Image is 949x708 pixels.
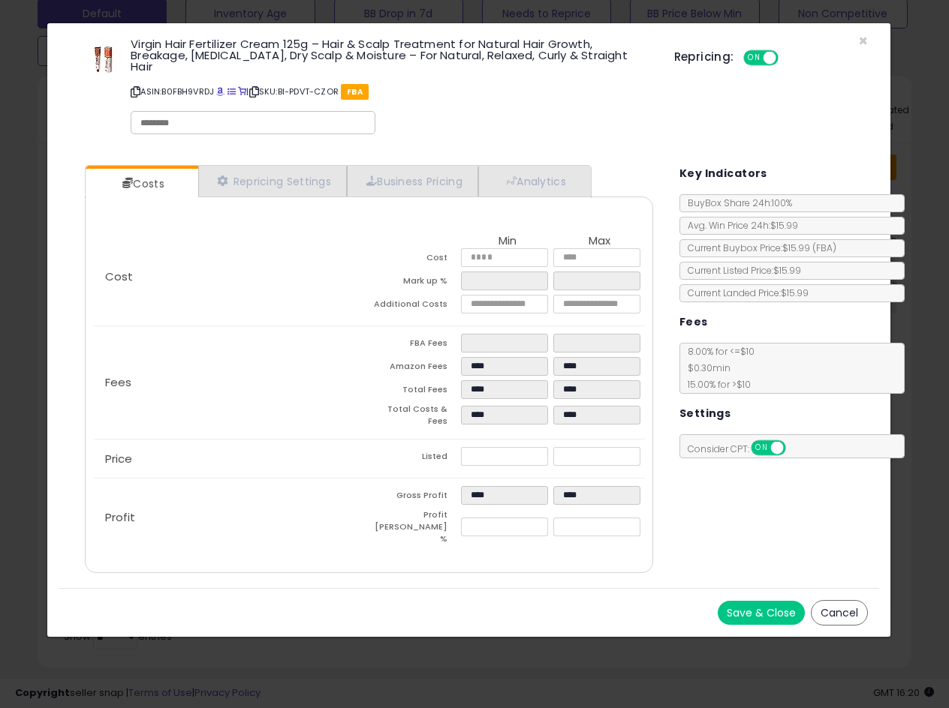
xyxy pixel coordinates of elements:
h5: Settings [679,404,731,423]
span: 8.00 % for <= $10 [680,345,755,391]
button: Cancel [811,600,868,625]
h5: Fees [679,313,708,331]
span: Current Landed Price: $15.99 [680,286,809,299]
td: Additional Costs [369,295,461,318]
a: Repricing Settings [198,166,347,196]
a: Business Pricing [347,166,478,196]
td: Total Costs & Fees [369,403,461,431]
td: Cost [369,248,461,271]
a: Analytics [478,166,589,196]
span: $0.30 min [680,361,731,374]
span: Current Buybox Price: [680,241,836,254]
p: Price [93,453,369,465]
td: Mark up % [369,271,461,295]
p: ASIN: B0FBH9VRDJ | SKU: BI-PDVT-CZOR [131,79,651,103]
span: BuyBox Share 24h: 100% [680,196,792,209]
span: Avg. Win Price 24h: $15.99 [680,219,798,232]
td: Listed [369,447,461,470]
a: Your listing only [238,85,246,97]
span: FBA [341,84,369,100]
span: $15.99 [782,241,836,254]
td: Total Fees [369,380,461,403]
th: Max [553,235,645,248]
span: Current Listed Price: $15.99 [680,264,801,277]
a: BuyBox page [216,85,224,97]
span: OFF [783,442,807,454]
td: FBA Fees [369,334,461,357]
h3: Virgin Hair Fertilizer Cream 125g – Hair & Scalp Treatment for Natural Hair Growth, Breakage, [ME... [131,38,651,72]
p: Profit [93,511,369,523]
p: Cost [93,271,369,283]
span: OFF [776,52,800,64]
button: Save & Close [718,601,805,625]
span: ON [745,52,764,64]
img: 31uqrbx5agL._SL60_.jpg [81,38,126,83]
td: Profit [PERSON_NAME] % [369,509,461,549]
span: ( FBA ) [812,241,836,254]
h5: Repricing: [674,51,734,63]
span: ON [752,442,771,454]
p: Fees [93,376,369,388]
span: 15.00 % for > $10 [680,378,751,391]
a: All offer listings [227,85,236,97]
a: Costs [86,169,197,199]
td: Gross Profit [369,486,461,509]
span: × [858,30,868,52]
th: Min [461,235,553,248]
h5: Key Indicators [679,164,767,183]
td: Amazon Fees [369,357,461,380]
span: Consider CPT: [680,442,806,455]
